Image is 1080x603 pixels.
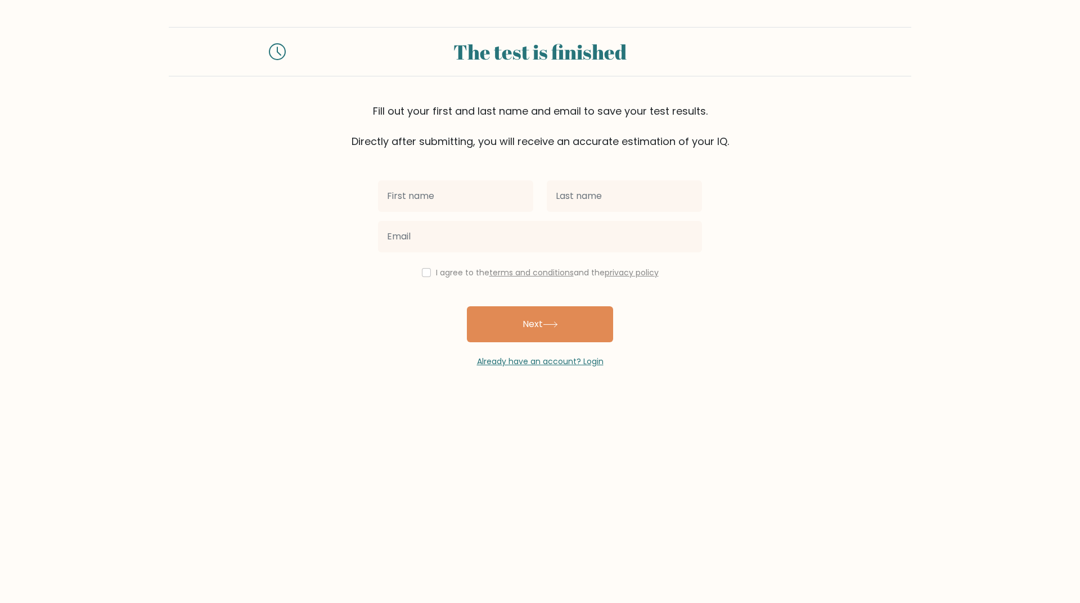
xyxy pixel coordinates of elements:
input: Email [378,221,702,252]
a: terms and conditions [489,267,574,278]
a: Already have an account? Login [477,356,604,367]
label: I agree to the and the [436,267,659,278]
div: The test is finished [299,37,781,67]
input: Last name [547,180,702,212]
input: First name [378,180,533,212]
button: Next [467,306,613,342]
div: Fill out your first and last name and email to save your test results. Directly after submitting,... [169,103,911,149]
a: privacy policy [605,267,659,278]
